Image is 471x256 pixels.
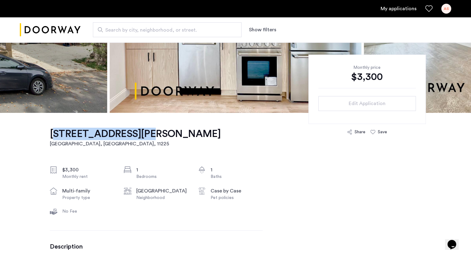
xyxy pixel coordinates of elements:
h3: Description [50,243,263,250]
iframe: chat widget [445,231,465,250]
div: multi-family [62,187,114,195]
div: Bedrooms [136,174,188,180]
div: 1 [211,166,263,174]
input: Apartment Search [93,22,242,37]
span: Edit Application [349,100,386,107]
div: Baths [211,174,263,180]
div: No Fee [62,208,114,214]
h1: [STREET_ADDRESS][PERSON_NAME] [50,128,221,140]
div: $3,300 [62,166,114,174]
img: logo [20,18,81,42]
span: Search by city, neighborhood, or street. [105,26,224,34]
a: [STREET_ADDRESS][PERSON_NAME][GEOGRAPHIC_DATA], [GEOGRAPHIC_DATA], 11225 [50,128,221,148]
div: Neighborhood [136,195,188,201]
button: Show or hide filters [249,26,276,33]
div: Share [355,129,365,135]
a: Favorites [425,5,433,12]
div: AS [441,4,451,14]
div: 1 [136,166,188,174]
div: Pet policies [211,195,263,201]
div: Save [378,129,387,135]
div: Monthly price [318,64,416,71]
a: Cazamio logo [20,18,81,42]
div: $3,300 [318,71,416,83]
div: Case by Case [211,187,263,195]
h2: [GEOGRAPHIC_DATA], [GEOGRAPHIC_DATA] , 11225 [50,140,221,148]
button: button [318,96,416,111]
a: My application [381,5,416,12]
div: Monthly rent [62,174,114,180]
div: [GEOGRAPHIC_DATA] [136,187,188,195]
div: Property type [62,195,114,201]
